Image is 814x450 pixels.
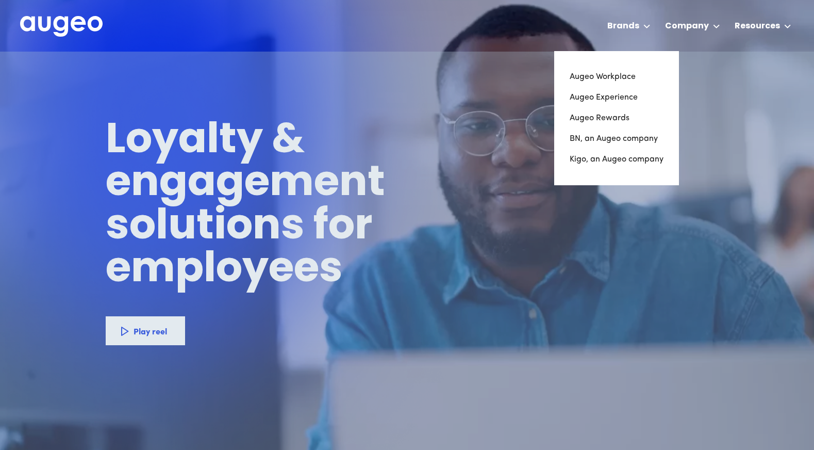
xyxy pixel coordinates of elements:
[554,51,679,185] nav: Brands
[607,20,639,33] div: Brands
[570,128,663,149] a: BN, an Augeo company
[570,108,663,128] a: Augeo Rewards
[665,20,709,33] div: Company
[735,20,780,33] div: Resources
[20,16,103,37] img: Augeo's full logo in white.
[570,149,663,170] a: Kigo, an Augeo company
[570,87,663,108] a: Augeo Experience
[20,16,103,38] a: home
[570,67,663,87] a: Augeo Workplace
